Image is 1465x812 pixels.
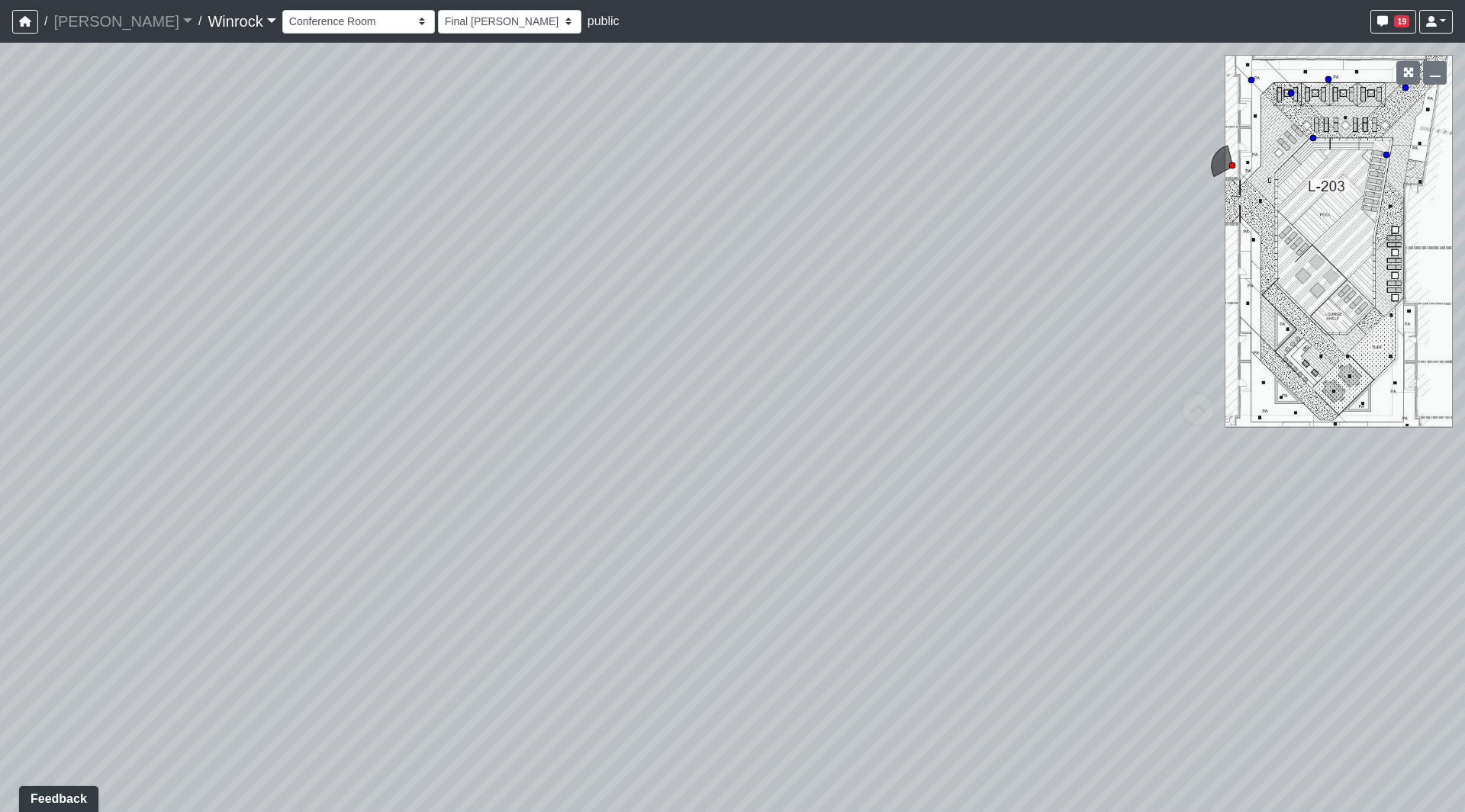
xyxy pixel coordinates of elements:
[208,6,275,37] a: Winrock
[1370,10,1416,34] button: 19
[53,6,192,37] a: [PERSON_NAME]
[11,782,101,812] iframe: Ybug feedback widget
[588,14,620,27] span: public
[38,6,53,37] span: /
[192,6,208,37] span: /
[1394,15,1409,27] span: 19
